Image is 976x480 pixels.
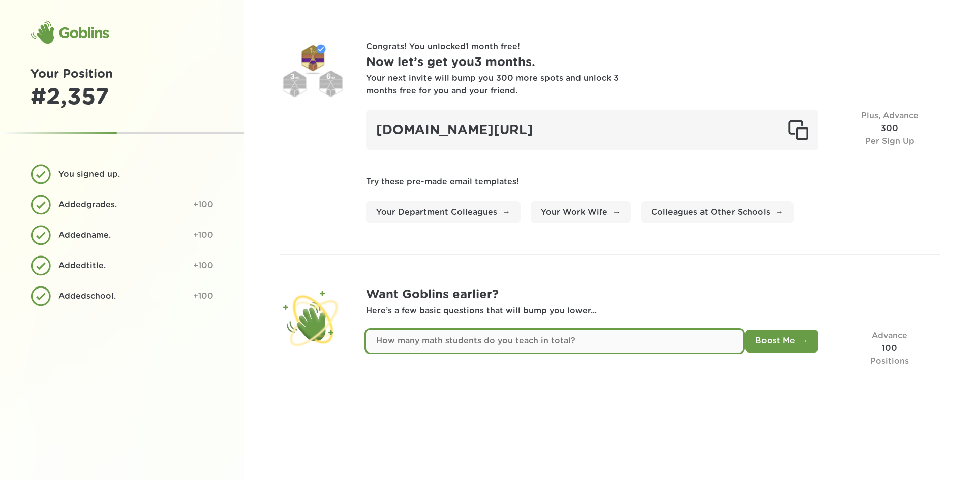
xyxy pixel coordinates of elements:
div: 100 [839,330,940,367]
div: Your next invite will bump you 300 more spots and unlock 3 months free for you and your friend. [366,72,620,98]
div: Goblins [30,20,109,45]
h1: Your Position [30,65,213,84]
button: Boost Me [745,330,818,353]
div: +100 [193,199,213,211]
div: # 2,357 [30,84,213,111]
div: Added name . [58,229,186,242]
div: Added title . [58,260,186,272]
span: Plus, Advance [861,112,919,120]
a: Your Work Wife [531,201,631,224]
div: You signed up. [58,168,206,181]
h1: Now let’s get you 3 months . [366,53,940,72]
div: [DOMAIN_NAME][URL] [366,110,818,150]
div: +100 [193,290,213,303]
span: Advance [872,332,907,340]
div: Added grades . [58,199,186,211]
div: +100 [193,229,213,242]
p: Try these pre-made email templates! [366,176,940,188]
h1: Want Goblins earlier? [366,285,940,304]
span: Per Sign Up [865,137,914,145]
input: How many math students do you teach in total? [366,330,743,353]
a: Your Department Colleagues [366,201,521,224]
span: Positions [870,357,909,365]
div: 300 [839,110,940,150]
div: Added school . [58,290,186,303]
a: Colleagues at Other Schools [641,201,794,224]
p: Congrats! You unlocked 1 month free ! [366,41,940,53]
div: +100 [193,260,213,272]
p: Here’s a few basic questions that will bump you lower... [366,305,940,317]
